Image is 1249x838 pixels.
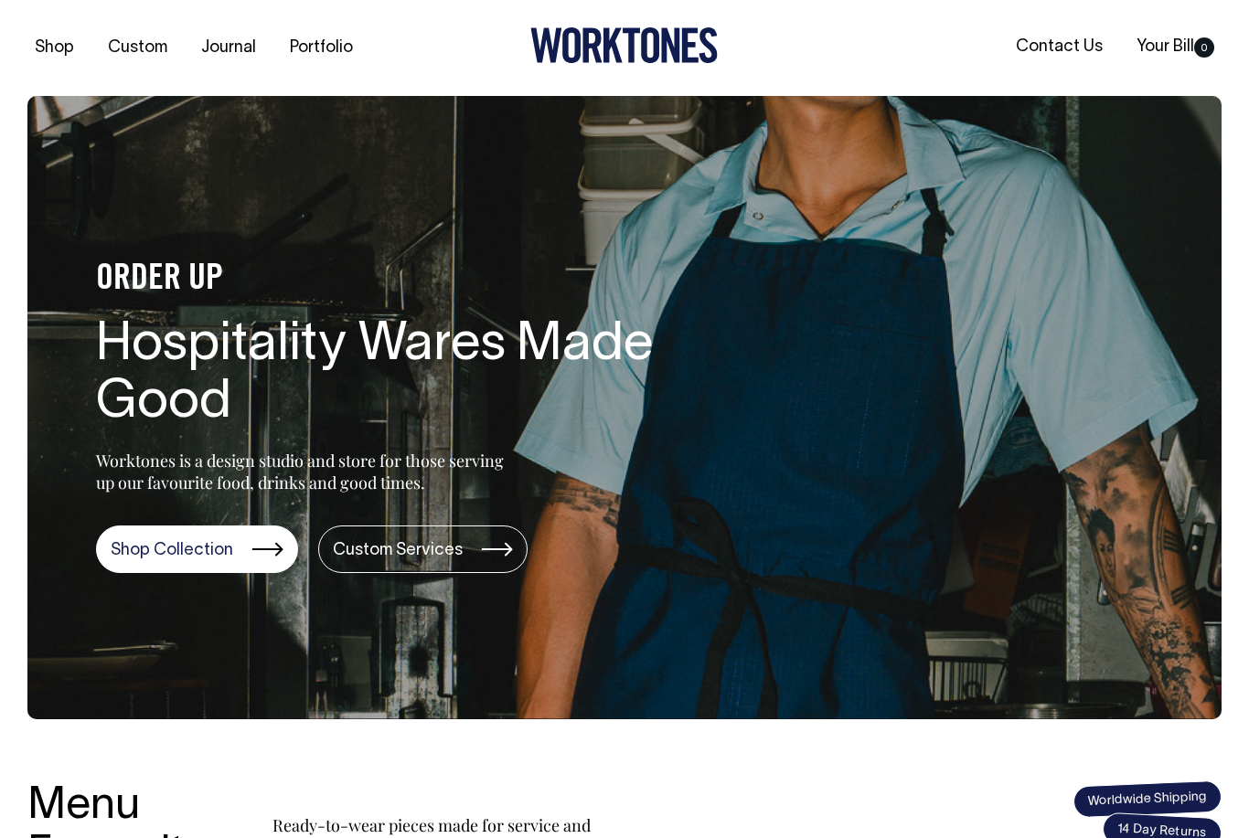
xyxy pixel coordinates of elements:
h4: ORDER UP [96,260,681,299]
a: Portfolio [283,33,360,63]
a: Custom Services [318,525,528,573]
a: Custom [101,33,175,63]
p: Worktones is a design studio and store for those serving up our favourite food, drinks and good t... [96,450,512,493]
a: Journal [194,33,263,63]
h1: Hospitality Wares Made Good [96,317,681,434]
a: Shop Collection [96,525,298,573]
span: Worldwide Shipping [1073,780,1222,818]
a: Shop [27,33,81,63]
a: Your Bill0 [1129,32,1222,62]
span: 0 [1194,37,1214,58]
a: Contact Us [1009,32,1110,62]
